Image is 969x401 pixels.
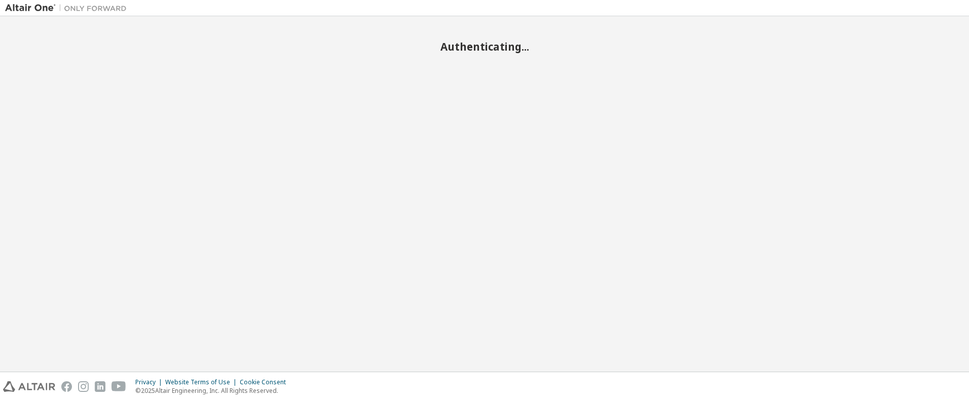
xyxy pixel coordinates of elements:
img: altair_logo.svg [3,381,55,392]
h2: Authenticating... [5,40,964,53]
img: instagram.svg [78,381,89,392]
img: Altair One [5,3,132,13]
div: Cookie Consent [240,378,292,386]
img: facebook.svg [61,381,72,392]
div: Website Terms of Use [165,378,240,386]
img: youtube.svg [111,381,126,392]
div: Privacy [135,378,165,386]
p: © 2025 Altair Engineering, Inc. All Rights Reserved. [135,386,292,395]
img: linkedin.svg [95,381,105,392]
